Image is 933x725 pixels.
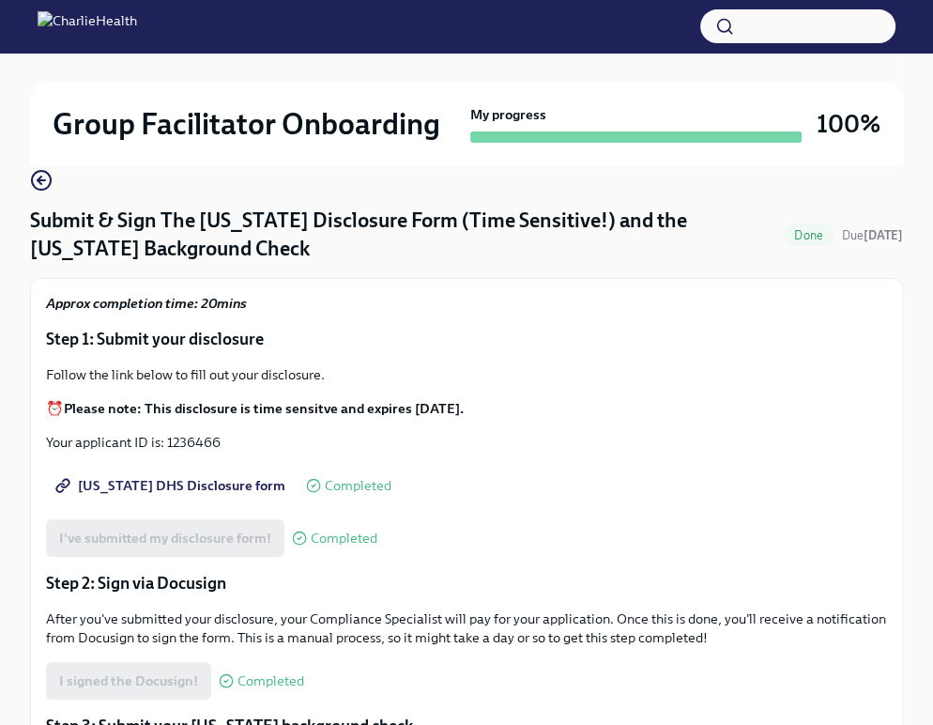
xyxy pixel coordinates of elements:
strong: My progress [470,105,546,124]
a: [US_STATE] DHS Disclosure form [46,467,298,504]
span: Due [842,228,903,242]
strong: [DATE] [864,228,903,242]
p: ⏰ [46,399,887,418]
h2: Group Facilitator Onboarding [53,105,440,143]
span: Completed [237,674,304,688]
p: Your applicant ID is: 1236466 [46,433,887,452]
p: After you've submitted your disclosure, your Compliance Specialist will pay for your application.... [46,609,887,647]
strong: Please note: This disclosure is time sensitve and expires [DATE]. [64,400,464,417]
span: Completed [325,479,391,493]
span: August 6th, 2025 10:00 [842,226,903,244]
p: Step 1: Submit your disclosure [46,328,887,350]
span: Completed [311,532,377,546]
strong: Approx completion time: 20mins [46,295,247,312]
img: CharlieHealth [38,11,137,41]
span: Done [783,228,834,242]
h3: 100% [817,107,880,141]
p: Step 2: Sign via Docusign [46,572,887,594]
p: Follow the link below to fill out your disclosure. [46,365,887,384]
h4: Submit & Sign The [US_STATE] Disclosure Form (Time Sensitive!) and the [US_STATE] Background Check [30,207,775,263]
span: [US_STATE] DHS Disclosure form [59,476,285,495]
